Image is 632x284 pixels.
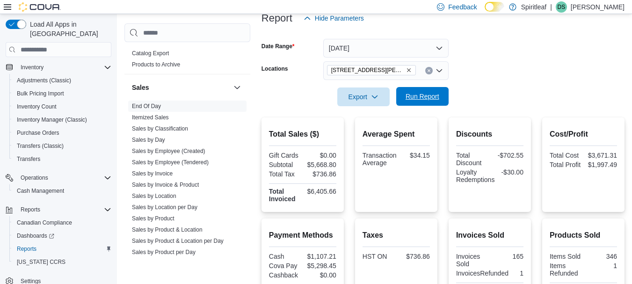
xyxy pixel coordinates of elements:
[331,66,404,75] span: [STREET_ADDRESS][PERSON_NAME]
[327,65,416,75] span: 555 - Spiritleaf Lawrence Ave (North York)
[21,206,40,213] span: Reports
[9,255,115,269] button: [US_STATE] CCRS
[550,161,581,168] div: Total Profit
[585,152,617,159] div: $3,671.31
[13,230,111,241] span: Dashboards
[132,102,161,110] span: End Of Day
[406,92,439,101] span: Run Report
[17,62,111,73] span: Inventory
[17,245,36,253] span: Reports
[13,217,76,228] a: Canadian Compliance
[17,204,111,215] span: Reports
[9,216,115,229] button: Canadian Compliance
[269,152,301,159] div: Gift Cards
[17,103,57,110] span: Inventory Count
[132,192,176,200] span: Sales by Location
[305,271,336,279] div: $0.00
[9,87,115,100] button: Bulk Pricing Import
[21,64,44,71] span: Inventory
[456,129,523,140] h2: Discounts
[17,258,65,266] span: [US_STATE] CCRS
[9,139,115,153] button: Transfers (Classic)
[550,253,581,260] div: Items Sold
[19,2,61,12] img: Cova
[232,82,243,93] button: Sales
[13,75,111,86] span: Adjustments (Classic)
[262,13,292,24] h3: Report
[2,171,115,184] button: Operations
[485,2,504,12] input: Dark Mode
[363,129,430,140] h2: Average Spent
[13,114,111,125] span: Inventory Manager (Classic)
[13,243,40,255] a: Reports
[363,230,430,241] h2: Taxes
[396,87,449,106] button: Run Report
[132,193,176,199] a: Sales by Location
[17,219,72,226] span: Canadian Compliance
[132,237,224,245] span: Sales by Product & Location per Day
[305,262,336,269] div: $5,298.45
[343,87,384,106] span: Export
[132,248,196,256] span: Sales by Product per Day
[9,242,115,255] button: Reports
[132,182,199,188] a: Sales by Invoice & Product
[17,116,87,124] span: Inventory Manager (Classic)
[585,161,617,168] div: $1,997.49
[269,253,301,260] div: Cash
[17,172,52,183] button: Operations
[13,185,111,197] span: Cash Management
[269,230,336,241] h2: Payment Methods
[262,43,295,50] label: Date Range
[132,204,197,211] a: Sales by Location per Day
[2,203,115,216] button: Reports
[492,253,523,260] div: 165
[456,152,488,167] div: Total Discount
[363,253,394,260] div: HST ON
[300,9,368,28] button: Hide Parameters
[262,65,288,73] label: Locations
[124,48,250,74] div: Products
[13,230,58,241] a: Dashboards
[9,100,115,113] button: Inventory Count
[132,215,174,222] span: Sales by Product
[269,188,296,203] strong: Total Invoiced
[13,140,111,152] span: Transfers (Classic)
[17,77,71,84] span: Adjustments (Classic)
[363,152,397,167] div: Transaction Average
[521,1,546,13] p: Spiritleaf
[124,101,250,262] div: Sales
[550,152,581,159] div: Total Cost
[269,271,301,279] div: Cashback
[132,114,169,121] a: Itemized Sales
[13,256,69,268] a: [US_STATE] CCRS
[132,238,224,244] a: Sales by Product & Location per Day
[13,256,111,268] span: Washington CCRS
[13,101,60,112] a: Inventory Count
[132,125,188,132] a: Sales by Classification
[269,129,336,140] h2: Total Sales ($)
[132,147,205,155] span: Sales by Employee (Created)
[585,262,617,269] div: 1
[132,159,209,166] span: Sales by Employee (Tendered)
[26,20,111,38] span: Load All Apps in [GEOGRAPHIC_DATA]
[456,269,509,277] div: InvoicesRefunded
[13,114,91,125] a: Inventory Manager (Classic)
[13,140,67,152] a: Transfers (Classic)
[132,181,199,189] span: Sales by Invoice & Product
[13,127,63,138] a: Purchase Orders
[398,253,430,260] div: $736.86
[13,153,111,165] span: Transfers
[132,170,173,177] a: Sales by Invoice
[13,243,111,255] span: Reports
[498,168,523,176] div: -$30.00
[132,226,203,233] a: Sales by Product & Location
[13,185,68,197] a: Cash Management
[132,148,205,154] a: Sales by Employee (Created)
[132,103,161,109] a: End Of Day
[456,168,495,183] div: Loyalty Redemptions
